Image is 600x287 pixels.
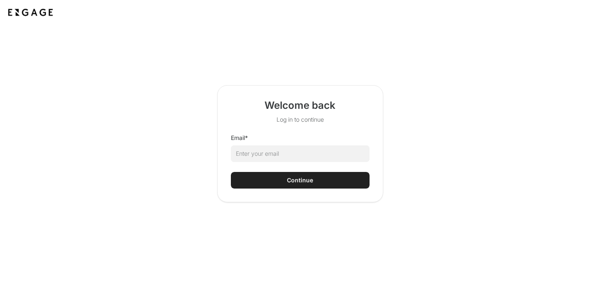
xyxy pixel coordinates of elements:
[287,176,313,184] div: Continue
[245,134,248,141] span: required
[231,172,370,189] button: Continue
[231,145,370,162] input: Enter your email
[264,99,336,112] h2: Welcome back
[7,7,54,18] img: Application logo
[264,115,336,124] p: Log in to continue
[231,134,248,142] label: Email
